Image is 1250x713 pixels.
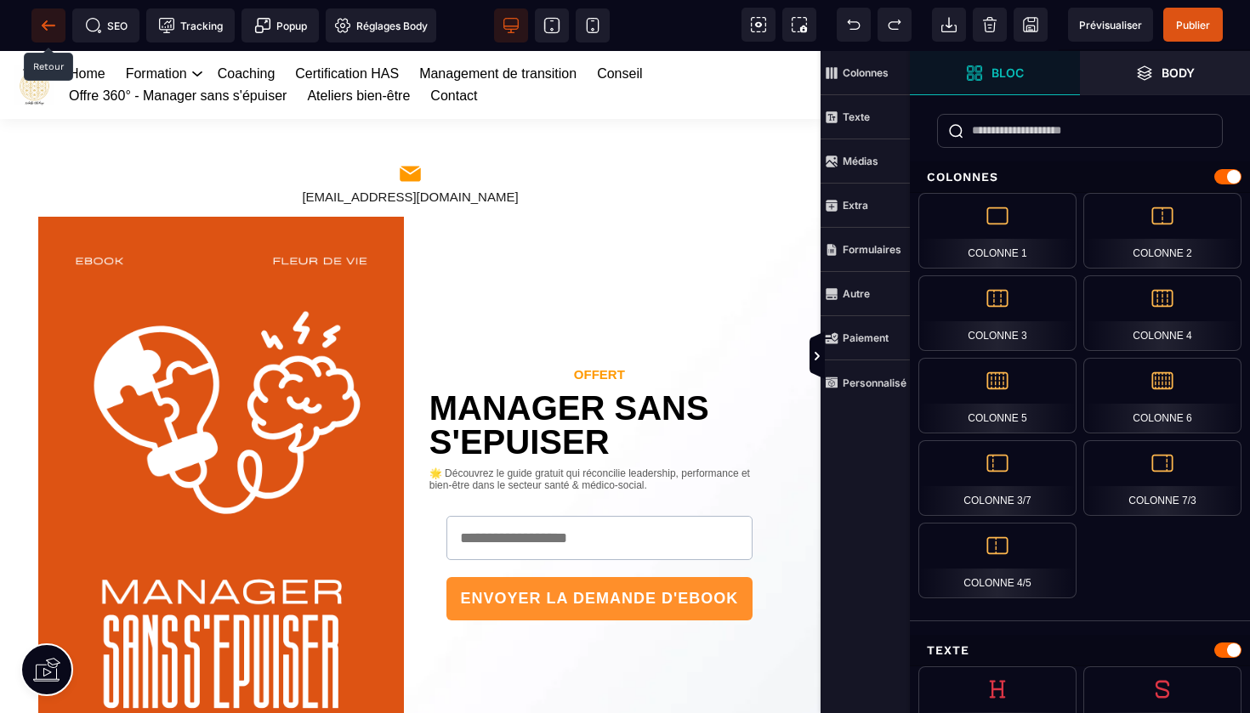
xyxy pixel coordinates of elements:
span: Créer une alerte modale [241,8,319,42]
a: Conseil [597,12,642,34]
button: ENVOYER LA DEMANDE D'EBOOK [446,526,753,569]
span: Nettoyage [973,8,1007,42]
strong: Formulaires [843,243,901,256]
a: Certification HAS [295,12,399,34]
div: Colonne 4 [1083,275,1241,351]
span: Voir tablette [535,8,569,42]
span: SEO [85,17,128,34]
span: Capture d'écran [782,8,816,42]
span: Prévisualiser [1079,19,1142,31]
span: Popup [254,17,307,34]
strong: Personnalisé [843,376,906,389]
div: Colonne 1 [918,193,1077,269]
div: Colonne 3/7 [918,440,1077,516]
a: Offre 360° - Manager sans s'épuiser [69,34,287,56]
span: Extra [821,184,910,228]
strong: Médias [843,155,878,167]
div: Colonne 3 [918,275,1077,351]
span: Réglages Body [334,17,428,34]
span: Texte [821,95,910,139]
span: Médias [821,139,910,184]
img: 8aeef015e0ebd4251a34490ffea99928_mail.png [398,110,423,135]
div: Colonne 7/3 [1083,440,1241,516]
span: Publier [1176,19,1210,31]
span: Retour [31,8,65,42]
span: Tracking [158,17,223,34]
div: Colonnes [910,161,1250,193]
span: Personnalisé [821,360,910,405]
span: Ouvrir les blocs [910,51,1080,95]
div: Texte [910,635,1250,666]
strong: Colonnes [843,66,889,79]
div: Colonne 2 [1083,193,1241,269]
span: Rétablir [878,8,912,42]
strong: Paiement [843,331,889,344]
strong: Autre [843,287,870,300]
text: 🌟 Découvrez le guide gratuit qui réconcilie leadership, performance et bien-être dans le secteur ... [429,408,770,452]
span: Voir les composants [741,8,776,42]
img: https://sasu-fleur-de-vie.metaforma.io/home [14,14,54,54]
a: Formation [126,12,187,34]
div: Colonne 5 [918,358,1077,433]
span: Enregistrer le contenu [1163,8,1223,42]
span: Défaire [837,8,871,42]
strong: Extra [843,199,868,212]
span: Afficher les vues [910,331,927,382]
span: Colonnes [821,51,910,95]
span: Métadata SEO [72,8,139,42]
span: Autre [821,272,910,316]
span: Enregistrer [1014,8,1048,42]
a: Ateliers bien-être [307,34,410,56]
strong: Texte [843,110,870,123]
span: Favicon [326,8,436,42]
text: MANAGER SANS S'EPUISER [429,331,770,408]
span: Paiement [821,316,910,360]
div: Colonne 6 [1083,358,1241,433]
text: [EMAIL_ADDRESS][DOMAIN_NAME] [68,139,753,153]
strong: Body [1162,66,1195,79]
span: Ouvrir les calques [1080,51,1250,95]
a: Management de transition [419,12,577,34]
span: Importer [932,8,966,42]
span: Code de suivi [146,8,235,42]
strong: Bloc [991,66,1024,79]
span: Voir mobile [576,8,610,42]
a: Home [69,12,105,34]
div: Colonne 4/5 [918,523,1077,598]
a: Contact [430,34,477,56]
span: Formulaires [821,228,910,272]
span: Aperçu [1068,8,1153,42]
a: Coaching [218,12,276,34]
span: Voir bureau [494,8,528,42]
